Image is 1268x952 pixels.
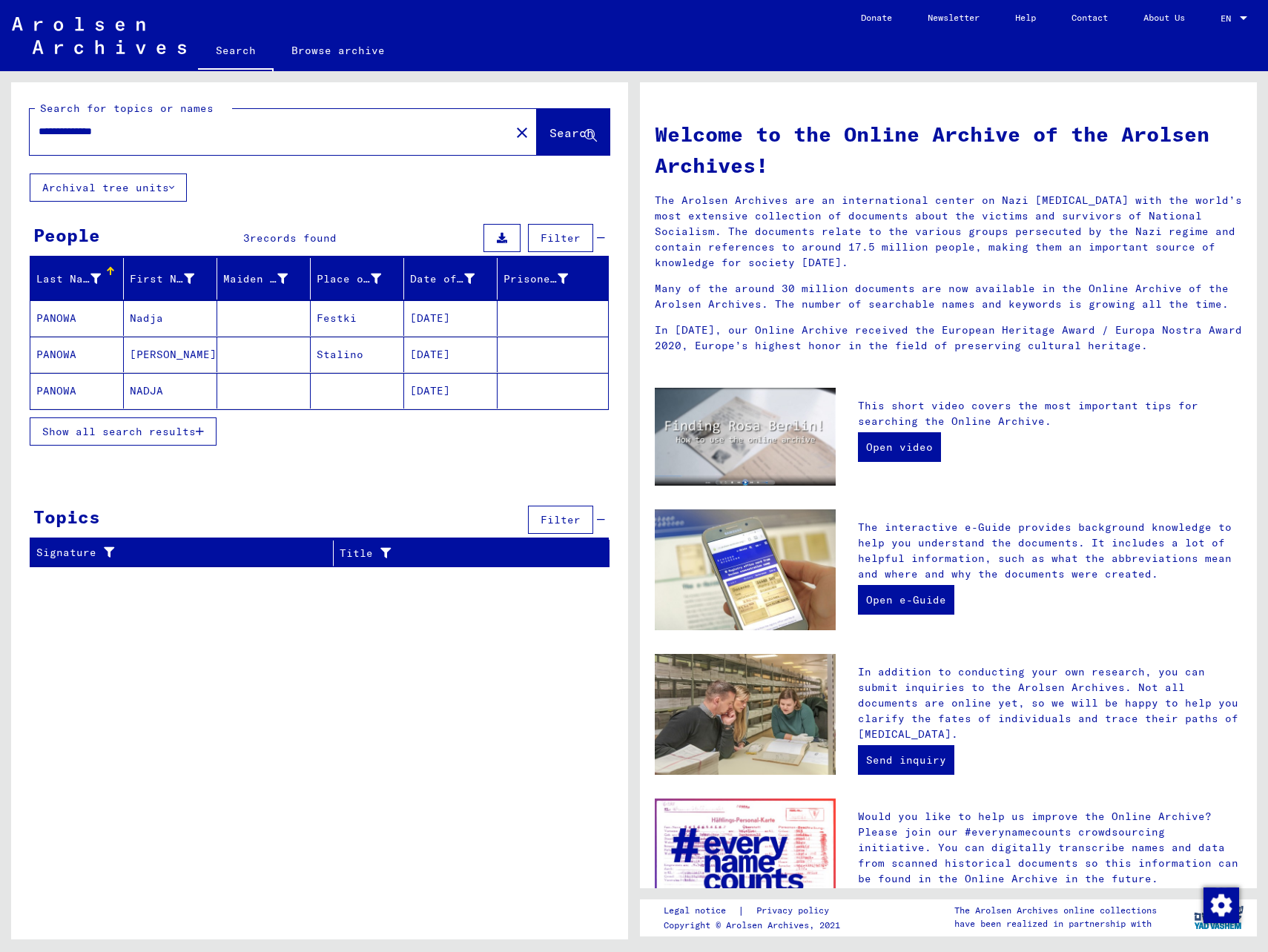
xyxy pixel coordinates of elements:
[36,267,123,291] div: Last Name
[404,373,498,409] mat-cell: [DATE]
[1221,13,1237,24] span: EN
[250,231,337,245] span: records found
[217,258,311,300] mat-header-cell: Maiden Name
[954,917,1157,930] p: have been realized in partnership with
[12,17,186,54] img: Arolsen_neg.svg
[655,654,836,775] img: inquiries.jpg
[858,398,1242,429] p: This short video covers the most important tips for searching the Online Archive.
[124,337,217,372] mat-cell: [PERSON_NAME]
[311,337,404,372] mat-cell: Stalino
[507,117,537,147] button: Clear
[30,173,187,202] button: Archival tree units
[36,271,101,287] div: Last Name
[410,267,497,291] div: Date of Birth
[124,373,217,409] mat-cell: NADJA
[223,271,288,287] div: Maiden Name
[537,109,610,155] button: Search
[655,388,836,486] img: video.jpg
[317,267,403,291] div: Place of Birth
[30,417,217,446] button: Show all search results
[541,513,581,526] span: Filter
[655,119,1242,181] h1: Welcome to the Online Archive of the Arolsen Archives!
[858,520,1242,582] p: The interactive e-Guide provides background knowledge to help you understand the documents. It in...
[40,102,214,115] mat-label: Search for topics or names
[954,904,1157,917] p: The Arolsen Archives online collections
[503,271,568,287] div: Prisoner #
[1203,887,1238,922] div: Change consent
[655,323,1242,354] p: In [DATE], our Online Archive received the European Heritage Award / Europa Nostra Award 2020, Eu...
[36,545,314,561] div: Signature
[404,337,498,372] mat-cell: [DATE]
[858,664,1242,742] p: In addition to conducting your own research, you can submit inquiries to the Arolsen Archives. No...
[36,541,333,565] div: Signature
[410,271,475,287] div: Date of Birth
[664,919,847,932] p: Copyright © Arolsen Archives, 2021
[744,903,847,919] a: Privacy policy
[274,33,403,68] a: Browse archive
[33,503,100,530] div: Topics
[33,222,100,248] div: People
[404,258,498,300] mat-header-cell: Date of Birth
[198,33,274,71] a: Search
[340,546,572,561] div: Title
[858,585,954,615] a: Open e-Guide
[549,125,594,140] span: Search
[655,193,1242,271] p: The Arolsen Archives are an international center on Nazi [MEDICAL_DATA] with the world’s most ext...
[223,267,310,291] div: Maiden Name
[541,231,581,245] span: Filter
[1203,887,1239,923] img: Change consent
[858,809,1242,887] p: Would you like to help us improve the Online Archive? Please join our #everynamecounts crowdsourc...
[528,506,593,534] button: Filter
[340,541,591,565] div: Title
[503,267,590,291] div: Prisoner #
[664,903,738,919] a: Legal notice
[130,267,217,291] div: First Name
[317,271,381,287] div: Place of Birth
[655,509,836,630] img: eguide.jpg
[130,271,194,287] div: First Name
[655,281,1242,312] p: Many of the around 30 million documents are now available in the Online Archive of the Arolsen Ar...
[124,258,217,300] mat-header-cell: First Name
[528,224,593,252] button: Filter
[664,903,847,919] div: |
[42,425,196,438] span: Show all search results
[311,258,404,300] mat-header-cell: Place of Birth
[655,799,836,928] img: enc.jpg
[30,373,124,409] mat-cell: PANOWA
[30,300,124,336] mat-cell: PANOWA
[513,124,531,142] mat-icon: close
[1191,899,1246,936] img: yv_logo.png
[858,745,954,775] a: Send inquiry
[124,300,217,336] mat-cell: Nadja
[30,337,124,372] mat-cell: PANOWA
[404,300,498,336] mat-cell: [DATE]
[243,231,250,245] span: 3
[30,258,124,300] mat-header-cell: Last Name
[311,300,404,336] mat-cell: Festki
[858,432,941,462] a: Open video
[498,258,608,300] mat-header-cell: Prisoner #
